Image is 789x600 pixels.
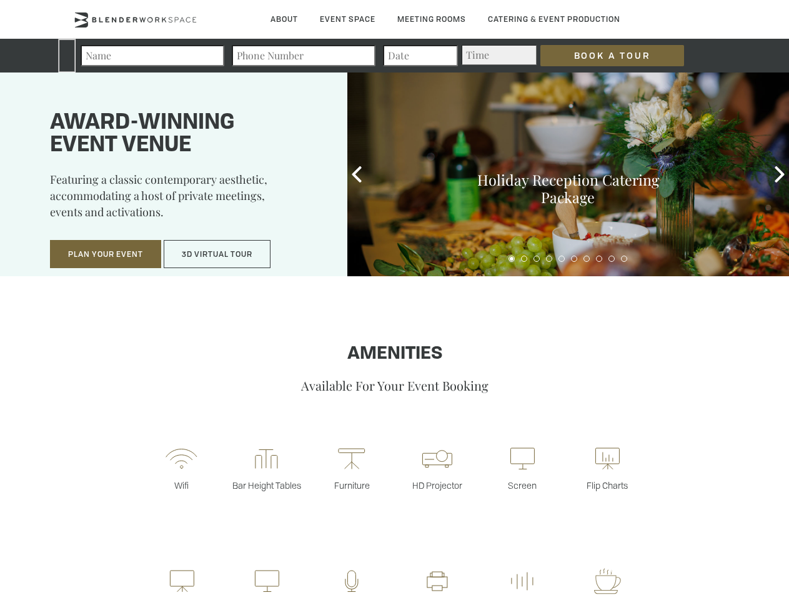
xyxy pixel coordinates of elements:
input: Name [81,45,224,66]
h1: Award-winning event venue [50,112,316,157]
a: Holiday Reception Catering Package [477,170,659,207]
input: Date [383,45,458,66]
p: Wifi [139,479,224,491]
button: 3D Virtual Tour [164,240,270,269]
h1: Amenities [39,344,750,364]
button: Plan Your Event [50,240,161,269]
p: Flip Charts [565,479,650,491]
input: Book a Tour [540,45,684,66]
p: HD Projector [395,479,480,491]
p: Bar Height Tables [224,479,309,491]
p: Available For Your Event Booking [39,377,750,394]
p: Featuring a classic contemporary aesthetic, accommodating a host of private meetings, events and ... [50,171,316,229]
input: Phone Number [232,45,375,66]
p: Screen [480,479,565,491]
p: Furniture [309,479,394,491]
